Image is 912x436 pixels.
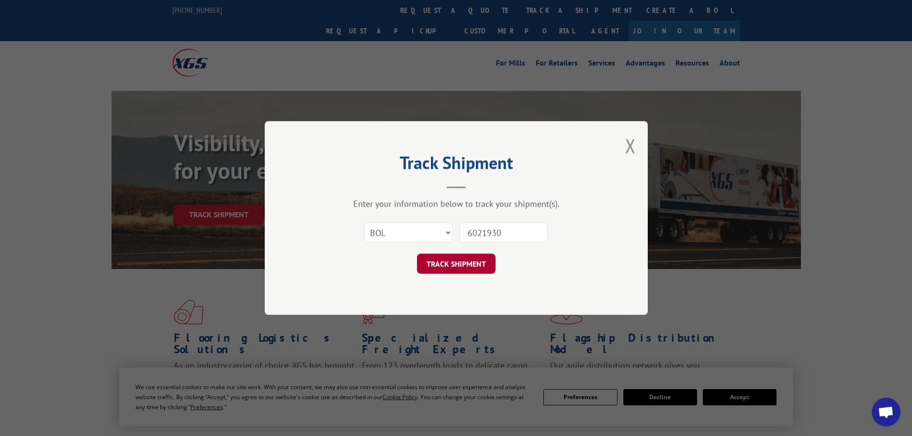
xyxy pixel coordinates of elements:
input: Number(s) [460,223,548,243]
button: Close modal [625,133,636,158]
div: Open chat [872,398,901,426]
button: TRACK SHIPMENT [417,254,495,274]
h2: Track Shipment [313,156,600,174]
div: Enter your information below to track your shipment(s). [313,198,600,209]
